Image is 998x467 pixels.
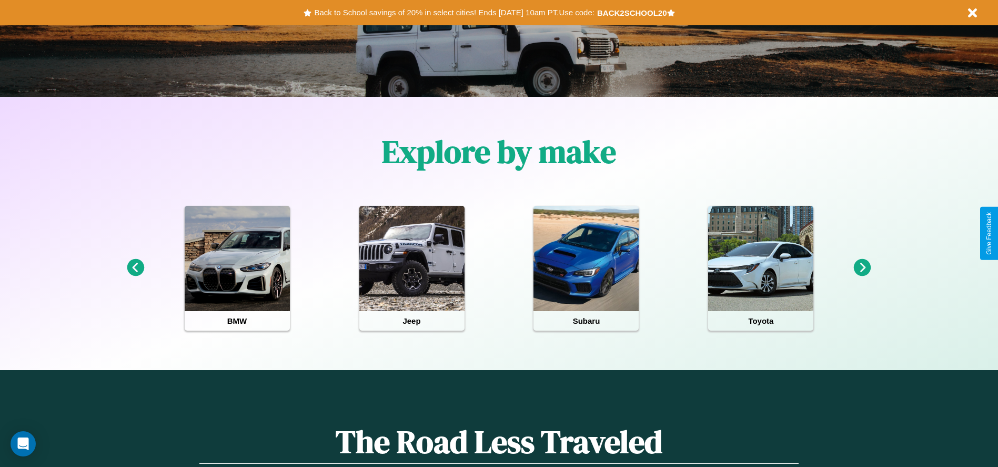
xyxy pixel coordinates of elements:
[185,311,290,331] h4: BMW
[597,8,667,17] b: BACK2SCHOOL20
[311,5,597,20] button: Back to School savings of 20% in select cities! Ends [DATE] 10am PT.Use code:
[359,311,465,331] h4: Jeep
[382,130,616,173] h1: Explore by make
[708,311,813,331] h4: Toyota
[985,212,993,255] div: Give Feedback
[199,420,798,464] h1: The Road Less Traveled
[11,431,36,456] div: Open Intercom Messenger
[533,311,639,331] h4: Subaru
